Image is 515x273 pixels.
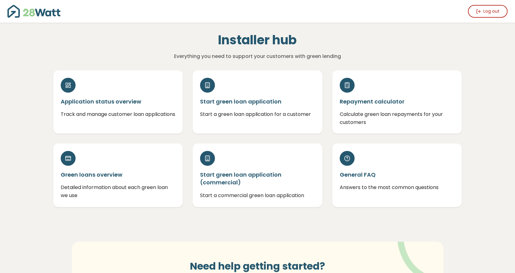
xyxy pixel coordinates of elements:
[340,171,455,178] h5: General FAQ
[7,5,60,18] img: 28Watt
[123,33,392,47] h1: Installer hub
[123,52,392,60] p: Everything you need to support your customers with green lending
[61,183,176,199] p: Detailed information about each green loan we use
[200,98,315,105] h5: Start green loan application
[340,183,455,192] p: Answers to the most common questions
[200,110,315,118] p: Start a green loan application for a customer
[61,98,176,105] h5: Application status overview
[131,260,385,272] h3: Need help getting started?
[340,98,455,105] h5: Repayment calculator
[61,171,176,178] h5: Green loans overview
[200,171,315,186] h5: Start green loan application (commercial)
[200,192,315,200] p: Start a commercial green loan application
[61,110,176,118] p: Track and manage customer loan applications
[468,5,508,18] button: Log out
[340,110,455,126] p: Calculate green loan repayments for your customers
